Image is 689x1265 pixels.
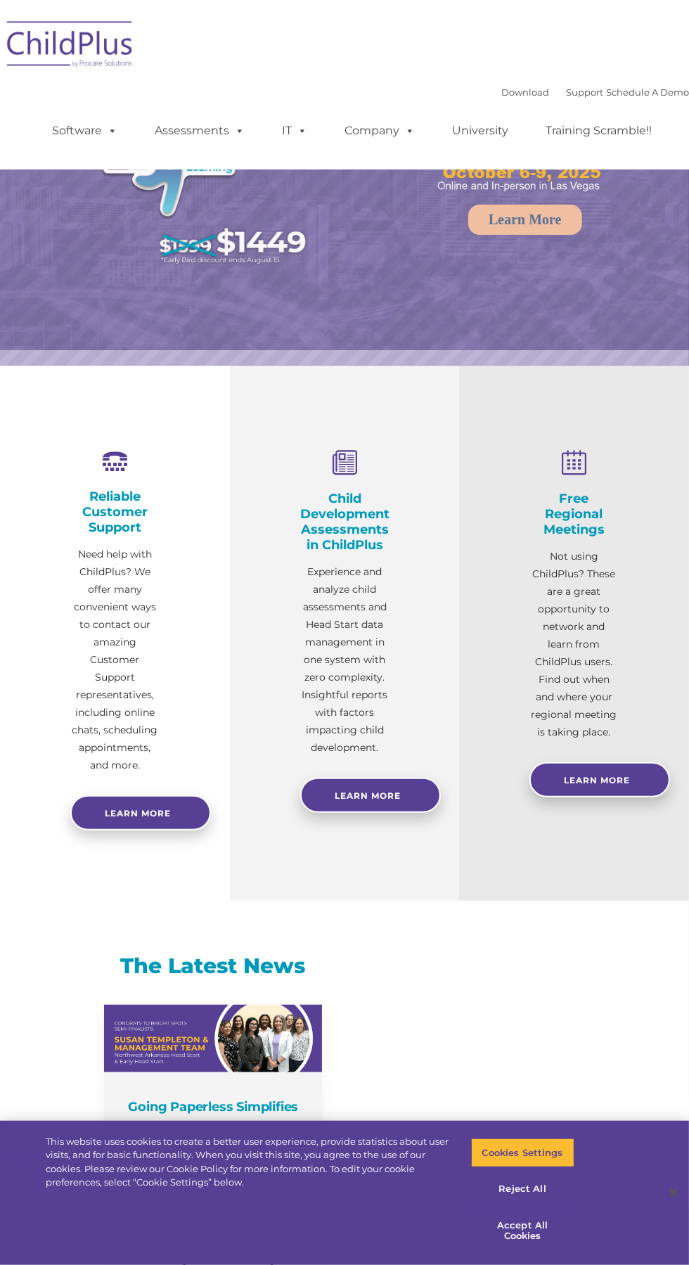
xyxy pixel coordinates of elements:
button: Reject All [471,1174,574,1204]
a: Learn More [529,762,670,797]
a: Support [566,86,603,98]
a: Assessments [141,117,259,145]
font: | [501,86,689,98]
a: Learn More [300,778,441,813]
p: Not using ChildPlus? These are a great opportunity to network and learn from ChildPlus users. Fin... [529,548,619,741]
button: Close [658,1177,689,1208]
p: Need help with ChildPlus? We offer many convenient ways to contact our amazing Customer Support r... [70,546,160,774]
button: Cookies Settings [471,1138,574,1168]
a: Schedule A Demo [606,86,689,98]
span: Learn More [335,790,401,801]
a: University [438,117,522,145]
a: Download [501,86,549,98]
a: IT [268,117,321,145]
button: Accept All Cookies [471,1211,574,1251]
h3: The Latest News [104,952,322,980]
span: Learn more [105,808,171,818]
a: Software [38,117,131,145]
h4: Reliable Customer Support [70,489,160,535]
a: Learn more [70,795,211,830]
a: Company [330,117,429,145]
a: Training Scramble!! [532,117,666,145]
h4: Free Regional Meetings [529,491,619,537]
h4: Going Paperless Simplifies Monitoring Data and Running Reports [129,1097,301,1156]
p: Experience and analyze child assessments and Head Start data management in one system with zero c... [300,563,389,757]
a: Learn More [468,205,582,235]
div: This website uses cookies to create a better user experience, provide statistics about user visit... [46,1135,450,1190]
h4: Child Development Assessments in ChildPlus [300,491,389,553]
span: Learn More [564,775,630,785]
